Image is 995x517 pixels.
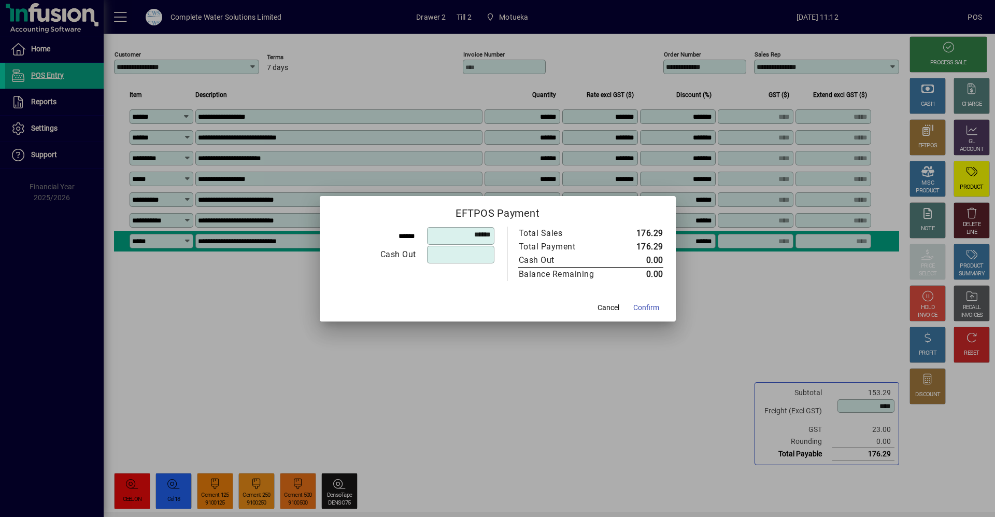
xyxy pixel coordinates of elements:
td: 176.29 [616,227,663,240]
span: Cancel [598,302,619,313]
div: Cash Out [333,248,416,261]
div: Balance Remaining [519,268,606,281]
h2: EFTPOS Payment [320,196,676,226]
div: Cash Out [519,254,606,267]
button: Cancel [592,299,625,317]
td: 0.00 [616,254,663,268]
td: 0.00 [616,267,663,281]
button: Confirm [629,299,663,317]
td: Total Sales [518,227,616,240]
span: Confirm [633,302,659,313]
td: Total Payment [518,240,616,254]
td: 176.29 [616,240,663,254]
